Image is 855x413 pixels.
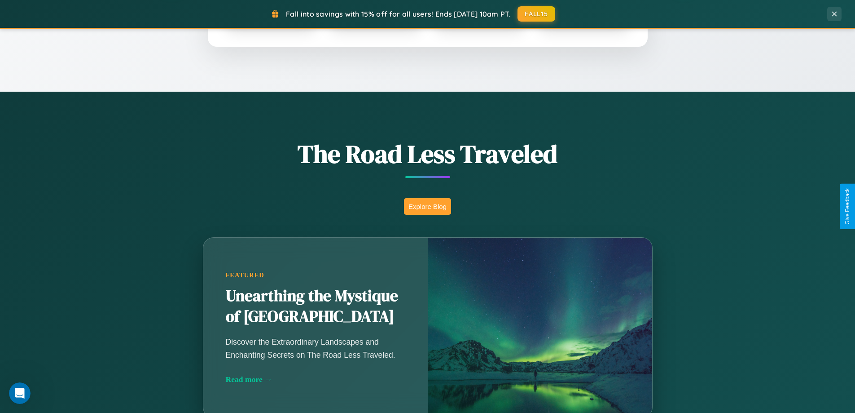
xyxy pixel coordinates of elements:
div: Read more → [226,375,405,384]
div: Give Feedback [844,188,851,225]
h1: The Road Less Traveled [158,137,697,171]
iframe: Intercom live chat [9,382,31,404]
div: Featured [226,271,405,279]
h2: Unearthing the Mystique of [GEOGRAPHIC_DATA] [226,286,405,327]
span: Fall into savings with 15% off for all users! Ends [DATE] 10am PT. [286,9,511,18]
button: FALL15 [517,6,555,22]
button: Explore Blog [404,198,451,215]
p: Discover the Extraordinary Landscapes and Enchanting Secrets on The Road Less Traveled. [226,336,405,361]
